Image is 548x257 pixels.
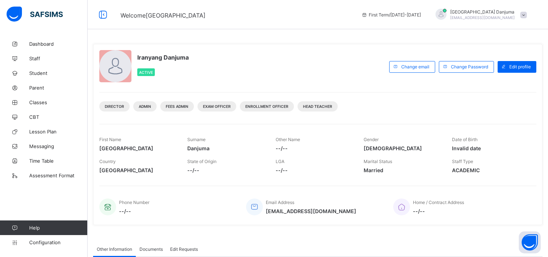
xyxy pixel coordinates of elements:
[203,104,231,109] span: Exam officer
[119,208,149,214] span: --/--
[276,145,353,151] span: --/--
[29,158,88,164] span: Time Table
[29,173,88,178] span: Assessment Format
[509,64,531,69] span: Edit profile
[139,70,153,75] span: Active
[519,231,541,253] button: Open asap
[29,239,87,245] span: Configuration
[97,246,132,252] span: Other Information
[276,159,284,164] span: LGA
[170,246,198,252] span: Edit Requests
[266,208,356,214] span: [EMAIL_ADDRESS][DOMAIN_NAME]
[428,9,530,21] div: IranyangDanjuma
[364,167,441,173] span: Married
[364,145,441,151] span: [DEMOGRAPHIC_DATA]
[452,167,529,173] span: ACADEMIC
[266,200,294,205] span: Email Address
[29,129,88,135] span: Lesson Plan
[450,9,515,15] span: [GEOGRAPHIC_DATA] Danjuma
[187,159,216,164] span: State of Origin
[29,99,88,105] span: Classes
[120,12,206,19] span: Welcome [GEOGRAPHIC_DATA]
[276,167,353,173] span: --/--
[276,137,300,142] span: Other Name
[450,15,515,20] span: [EMAIL_ADDRESS][DOMAIN_NAME]
[119,200,149,205] span: Phone Number
[401,64,429,69] span: Change email
[166,104,188,109] span: Fees admin
[245,104,288,109] span: Enrollment Officer
[452,159,473,164] span: Staff Type
[413,208,464,214] span: --/--
[361,12,421,18] span: session/term information
[364,137,379,142] span: Gender
[29,85,88,91] span: Parent
[29,56,88,61] span: Staff
[303,104,332,109] span: Head teacher
[452,145,529,151] span: Invalid date
[452,137,478,142] span: Date of Birth
[413,200,464,205] span: Home / Contract Address
[29,41,88,47] span: Dashboard
[451,64,488,69] span: Change Password
[29,143,88,149] span: Messaging
[187,145,264,151] span: Danjuma
[99,145,176,151] span: [GEOGRAPHIC_DATA]
[29,114,88,120] span: CBT
[29,225,87,231] span: Help
[364,159,392,164] span: Marital Status
[99,137,121,142] span: First Name
[137,54,189,61] span: Iranyang Danjuma
[187,137,206,142] span: Surname
[99,159,116,164] span: Country
[7,7,63,22] img: safsims
[29,70,88,76] span: Student
[105,104,124,109] span: DIRECTOR
[99,167,176,173] span: [GEOGRAPHIC_DATA]
[139,246,163,252] span: Documents
[187,167,264,173] span: --/--
[139,104,151,109] span: Admin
